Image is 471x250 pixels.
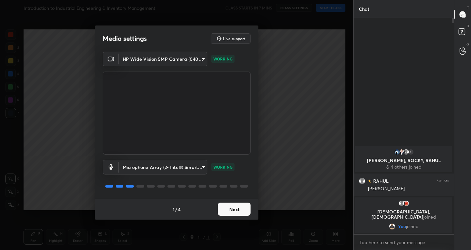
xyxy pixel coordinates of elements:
p: Chat [354,0,375,18]
p: [DEMOGRAPHIC_DATA], [DEMOGRAPHIC_DATA] [359,209,448,220]
img: default.png [398,200,405,207]
h4: 4 [178,206,181,213]
p: T [467,5,469,10]
button: Next [218,203,251,216]
h4: / [175,206,177,213]
p: WORKING [213,56,233,62]
span: joined [423,214,436,220]
div: [PERSON_NAME] [368,186,449,192]
h5: Live support [223,37,245,41]
h6: RAHUL [372,177,389,184]
span: joined [406,224,419,229]
div: 6:51 AM [437,179,449,183]
p: G [466,42,469,47]
img: no-rating-badge.077c3623.svg [368,179,372,183]
h4: 1 [173,206,175,213]
div: HP Wide Vision 5MP Camera (0408:5464) [119,52,207,66]
div: HP Wide Vision 5MP Camera (0408:5464) [119,160,207,175]
p: & 4 others joined [359,164,448,170]
div: 4 [408,149,414,155]
p: WORKING [213,164,233,170]
img: 87905c735eaf4ff2a2d307c465c113f5.jpg [394,149,400,155]
p: D [467,24,469,28]
h2: Media settings [103,34,147,43]
div: grid [354,145,454,234]
img: default.png [403,149,410,155]
p: [PERSON_NAME], ROCKY, RAHUL [359,158,448,163]
img: eb572a6c184c4c0488efe4485259b19d.jpg [389,223,395,230]
span: You [398,224,406,229]
img: default.png [359,178,365,184]
img: 04e2e4ca8fc14a51b5bf03d97a273824.jpg [403,200,410,207]
img: e05a264046c34510aeb020099410a33c.None [398,149,405,155]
